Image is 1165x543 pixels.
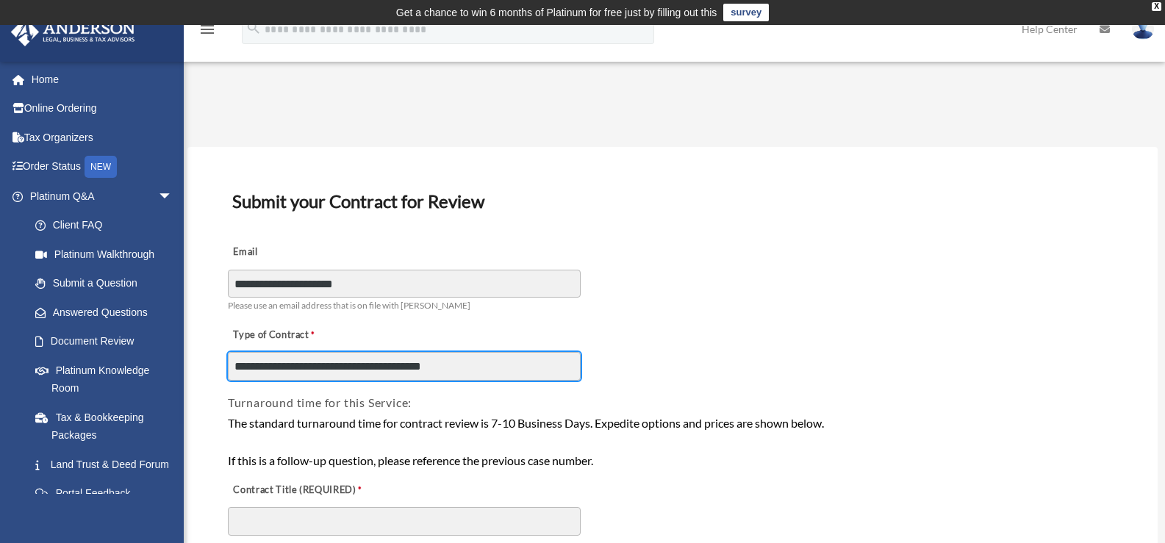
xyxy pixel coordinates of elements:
span: arrow_drop_down [158,181,187,212]
a: Document Review [21,327,187,356]
a: Home [10,65,195,94]
span: Turnaround time for this Service: [228,395,412,409]
a: Platinum Walkthrough [21,240,195,269]
span: Please use an email address that is on file with [PERSON_NAME] [228,300,470,311]
a: Tax & Bookkeeping Packages [21,403,195,450]
div: Get a chance to win 6 months of Platinum for free just by filling out this [396,4,717,21]
a: Answered Questions [21,298,195,327]
div: NEW [85,156,117,178]
label: Email [228,242,375,263]
i: menu [198,21,216,38]
a: Land Trust & Deed Forum [21,450,195,479]
a: Platinum Knowledge Room [21,356,195,403]
a: Submit a Question [21,269,195,298]
div: The standard turnaround time for contract review is 7-10 Business Days. Expedite options and pric... [228,414,1117,470]
label: Contract Title (REQUIRED) [228,480,375,500]
a: menu [198,26,216,38]
label: Type of Contract [228,325,375,345]
div: close [1152,2,1161,11]
a: Client FAQ [21,211,195,240]
a: survey [723,4,769,21]
a: Order StatusNEW [10,152,195,182]
a: Online Ordering [10,94,195,123]
h3: Submit your Contract for Review [226,186,1119,217]
a: Platinum Q&Aarrow_drop_down [10,181,195,211]
img: Anderson Advisors Platinum Portal [7,18,140,46]
img: User Pic [1132,18,1154,40]
a: Tax Organizers [10,123,195,152]
a: Portal Feedback [21,479,195,508]
i: search [245,20,262,36]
